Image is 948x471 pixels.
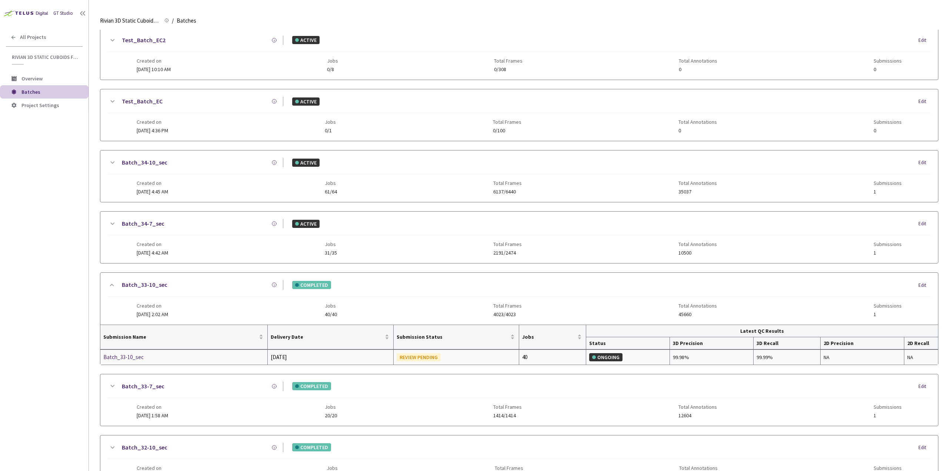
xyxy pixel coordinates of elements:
[821,337,904,349] th: 2D Precision
[137,303,168,309] span: Created on
[103,334,257,340] span: Submission Name
[874,465,902,471] span: Submissions
[137,311,168,318] span: [DATE] 2:02 AM
[325,303,337,309] span: Jobs
[670,337,754,349] th: 3D Precision
[137,66,171,73] span: [DATE] 10:10 AM
[586,325,938,337] th: Latest QC Results
[918,444,931,451] div: Edit
[493,119,521,125] span: Total Frames
[493,241,522,247] span: Total Frames
[100,273,938,324] div: Batch_33-10_secCOMPLETEDEditCreated on[DATE] 2:02 AMJobs40/40Total Frames4023/4023Total Annotatio...
[874,312,902,317] span: 1
[678,303,717,309] span: Total Annotations
[20,34,46,40] span: All Projects
[12,54,78,60] span: Rivian 3D Static Cuboids fixed[2024-25]
[271,334,383,340] span: Delivery Date
[874,189,902,195] span: 1
[122,36,166,45] a: Test_Batch_EC2
[292,220,320,228] div: ACTIVE
[100,89,938,141] div: Test_Batch_ECACTIVEEditCreated on[DATE] 4:36 PMJobs0/1Total Frames0/100Total Annotations0Submissi...
[493,413,522,418] span: 1414/1414
[327,465,339,471] span: Jobs
[21,75,43,82] span: Overview
[874,241,902,247] span: Submissions
[874,119,902,125] span: Submissions
[918,282,931,289] div: Edit
[172,16,174,25] li: /
[678,312,717,317] span: 45660
[493,250,522,256] span: 2191/2474
[122,280,167,289] a: Batch_33-10_sec
[100,28,938,80] div: Test_Batch_EC2ACTIVEEditCreated on[DATE] 10:10 AMJobs0/8Total Frames0/308Total Annotations0Submis...
[824,353,901,361] div: NA
[268,325,393,349] th: Delivery Date
[122,97,163,106] a: Test_Batch_EC
[874,180,902,186] span: Submissions
[907,353,935,361] div: NA
[678,250,717,256] span: 10500
[53,10,73,17] div: GT Studio
[495,465,523,471] span: Total Frames
[325,312,337,317] span: 40/40
[874,303,902,309] span: Submissions
[292,97,320,106] div: ACTIVE
[918,383,931,390] div: Edit
[522,334,576,340] span: Jobs
[679,465,718,471] span: Total Annotations
[874,250,902,256] span: 1
[137,119,168,125] span: Created on
[678,180,717,186] span: Total Annotations
[918,159,931,166] div: Edit
[292,382,331,390] div: COMPLETED
[327,58,338,64] span: Jobs
[678,413,717,418] span: 12604
[137,412,168,419] span: [DATE] 1:58 AM
[137,180,168,186] span: Created on
[494,58,523,64] span: Total Frames
[678,189,717,195] span: 35037
[21,89,40,95] span: Batches
[137,58,171,64] span: Created on
[394,325,519,349] th: Submission Status
[679,58,717,64] span: Total Annotations
[103,353,182,362] a: Batch_33-10_sec
[122,219,164,228] a: Batch_34-7_sec
[397,353,441,361] div: REVIEW PENDING
[493,128,521,133] span: 0/100
[679,67,717,72] span: 0
[327,67,338,72] span: 0/8
[325,119,336,125] span: Jobs
[678,128,717,133] span: 0
[918,220,931,228] div: Edit
[493,404,522,410] span: Total Frames
[874,67,902,72] span: 0
[673,353,750,361] div: 99.98%
[100,212,938,263] div: Batch_34-7_secACTIVEEditCreated on[DATE] 4:42 AMJobs31/35Total Frames2191/2474Total Annotations10...
[177,16,196,25] span: Batches
[874,404,902,410] span: Submissions
[271,353,390,362] div: [DATE]
[874,413,902,418] span: 1
[292,159,320,167] div: ACTIVE
[493,312,522,317] span: 4023/4023
[137,465,171,471] span: Created on
[519,325,586,349] th: Jobs
[757,353,817,361] div: 99.99%
[122,443,167,452] a: Batch_32-10_sec
[137,241,168,247] span: Created on
[325,413,337,418] span: 20/20
[678,241,717,247] span: Total Annotations
[918,98,931,105] div: Edit
[678,404,717,410] span: Total Annotations
[122,382,164,391] a: Batch_33-7_sec
[493,303,522,309] span: Total Frames
[325,404,337,410] span: Jobs
[904,337,938,349] th: 2D Recall
[137,249,168,256] span: [DATE] 4:42 AM
[589,353,622,361] div: ONGOING
[874,58,902,64] span: Submissions
[325,250,337,256] span: 31/35
[137,404,168,410] span: Created on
